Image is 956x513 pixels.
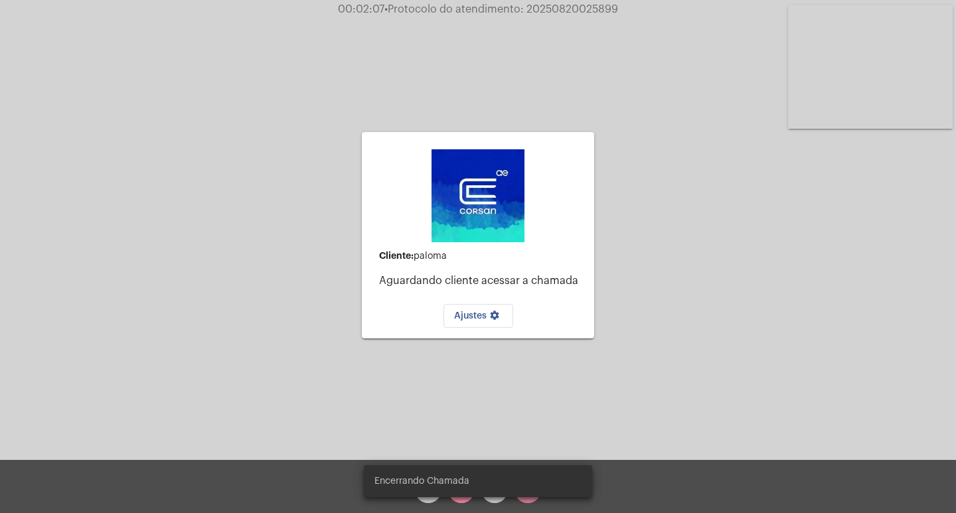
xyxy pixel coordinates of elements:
button: Ajustes [443,304,513,328]
div: paloma [379,251,584,261]
span: Ajustes [454,311,503,321]
strong: Cliente: [379,251,414,260]
p: Aguardando cliente acessar a chamada [379,275,584,287]
mat-icon: settings [487,310,503,326]
span: Protocolo do atendimento: 20250820025899 [384,4,618,15]
span: • [384,4,388,15]
span: Encerrando Chamada [374,475,469,488]
span: 00:02:07 [338,4,384,15]
img: d4669ae0-8c07-2337-4f67-34b0df7f5ae4.jpeg [432,149,524,242]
